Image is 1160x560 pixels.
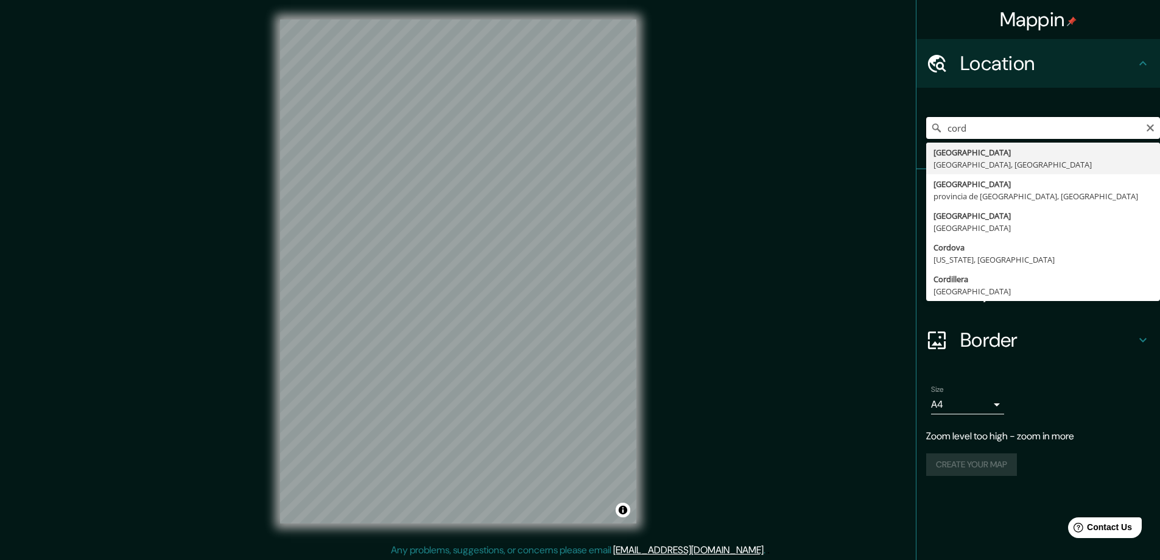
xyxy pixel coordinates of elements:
div: . [765,543,767,558]
div: Pins [916,169,1160,218]
button: Toggle attribution [616,503,630,517]
h4: Layout [960,279,1136,303]
div: [GEOGRAPHIC_DATA] [933,178,1153,190]
div: provincia de [GEOGRAPHIC_DATA], [GEOGRAPHIC_DATA] [933,190,1153,202]
h4: Border [960,328,1136,352]
div: Style [916,218,1160,267]
div: . [767,543,770,558]
p: Zoom level too high - zoom in more [926,429,1150,444]
p: Any problems, suggestions, or concerns please email . [391,543,765,558]
iframe: Help widget launcher [1052,512,1147,547]
div: [GEOGRAPHIC_DATA] [933,146,1153,158]
a: [EMAIL_ADDRESS][DOMAIN_NAME] [613,544,764,556]
div: Cordillera [933,273,1153,285]
canvas: Map [280,19,636,523]
div: [GEOGRAPHIC_DATA] [933,222,1153,234]
label: Size [931,385,944,395]
div: Location [916,39,1160,88]
div: A4 [931,395,1004,414]
h4: Location [960,51,1136,76]
h4: Mappin [1000,7,1077,32]
button: Clear [1145,121,1155,133]
div: [US_STATE], [GEOGRAPHIC_DATA] [933,253,1153,266]
div: [GEOGRAPHIC_DATA], [GEOGRAPHIC_DATA] [933,158,1153,171]
input: Pick your city or area [926,117,1160,139]
div: Layout [916,267,1160,316]
div: [GEOGRAPHIC_DATA] [933,210,1153,222]
img: pin-icon.png [1067,16,1077,26]
div: Cordova [933,241,1153,253]
div: Border [916,316,1160,364]
div: [GEOGRAPHIC_DATA] [933,285,1153,297]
